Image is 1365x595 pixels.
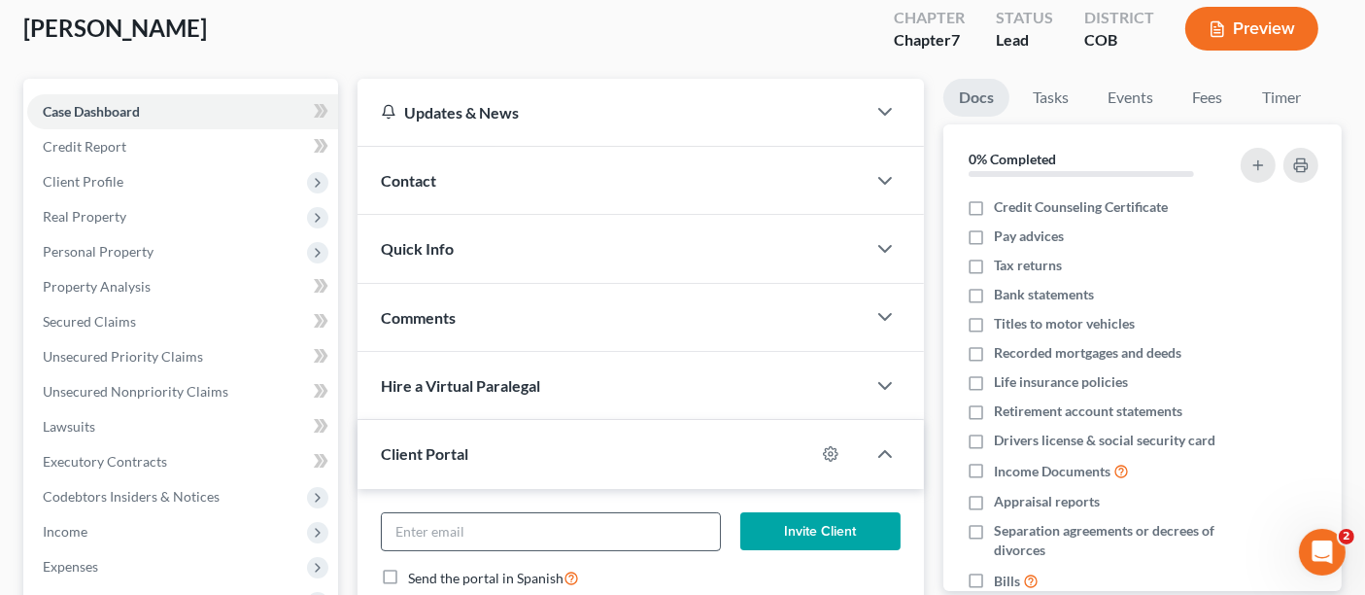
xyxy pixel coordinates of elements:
a: Property Analysis [27,269,338,304]
iframe: Intercom live chat [1299,529,1346,576]
a: Unsecured Nonpriority Claims [27,374,338,409]
span: Codebtors Insiders & Notices [43,488,220,505]
div: Lead [996,29,1053,52]
span: Credit Counseling Certificate [994,197,1168,217]
span: Client Profile [43,173,123,190]
span: Unsecured Priority Claims [43,348,203,365]
span: Tax returns [994,256,1062,275]
span: Case Dashboard [43,103,140,120]
span: Hire a Virtual Paralegal [381,376,540,395]
div: COB [1084,29,1154,52]
span: Separation agreements or decrees of divorces [994,521,1226,560]
a: Tasks [1017,79,1084,117]
a: Events [1092,79,1169,117]
div: Status [996,7,1053,29]
span: [PERSON_NAME] [23,14,207,42]
button: Invite Client [740,512,901,551]
a: Timer [1246,79,1316,117]
span: Unsecured Nonpriority Claims [43,383,228,400]
div: Chapter [894,7,965,29]
span: 2 [1339,529,1354,544]
span: 7 [951,30,960,49]
a: Executory Contracts [27,444,338,479]
div: District [1084,7,1154,29]
button: Preview [1185,7,1318,51]
span: Pay advices [994,227,1064,246]
span: Titles to motor vehicles [994,314,1135,333]
span: Comments [381,308,456,327]
a: Secured Claims [27,304,338,339]
span: Drivers license & social security card [994,431,1215,450]
span: Property Analysis [43,278,151,295]
a: Fees [1177,79,1239,117]
span: Bills [994,572,1020,591]
strong: 0% Completed [969,151,1056,167]
a: Credit Report [27,129,338,164]
span: Executory Contracts [43,453,167,470]
span: Quick Info [381,239,454,258]
span: Income [43,523,87,540]
span: Bank statements [994,285,1094,304]
span: Appraisal reports [994,492,1100,511]
span: Client Portal [381,444,468,463]
a: Lawsuits [27,409,338,444]
span: Send the portal in Spanish [408,570,563,586]
span: Recorded mortgages and deeds [994,343,1181,363]
span: Secured Claims [43,313,136,330]
a: Case Dashboard [27,94,338,129]
span: Personal Property [43,243,154,260]
a: Docs [943,79,1009,117]
span: Contact [381,171,436,190]
span: Income Documents [994,462,1110,481]
div: Chapter [894,29,965,52]
span: Life insurance policies [994,372,1128,392]
div: Updates & News [381,102,841,122]
span: Real Property [43,208,126,225]
span: Expenses [43,558,98,575]
span: Retirement account statements [994,402,1182,421]
input: Enter email [382,513,720,550]
a: Unsecured Priority Claims [27,339,338,374]
span: Lawsuits [43,418,95,435]
span: Credit Report [43,138,126,155]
